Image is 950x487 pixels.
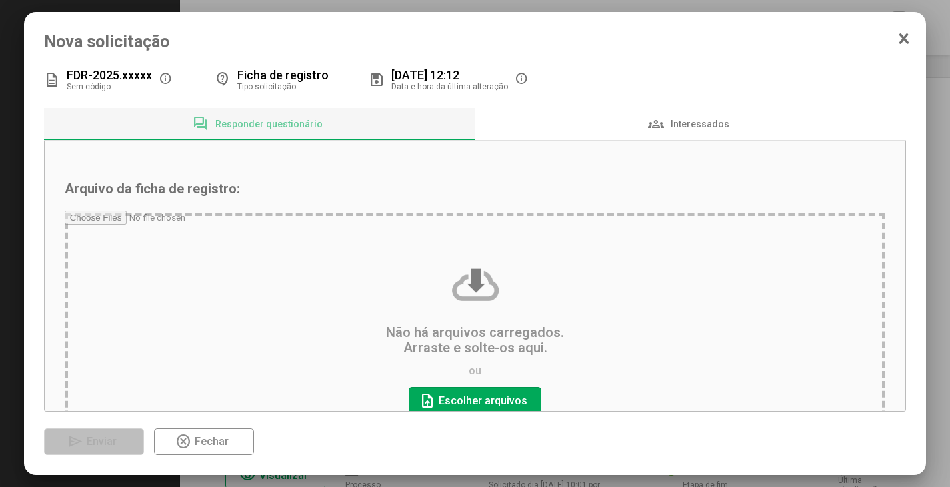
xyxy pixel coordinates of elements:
[671,119,729,129] span: Interessados
[237,82,296,91] span: Tipo solicitação
[44,72,60,88] mat-icon: description
[175,434,191,450] mat-icon: highlight_off
[67,434,83,450] mat-icon: send
[65,181,240,197] b: Arquivo da ficha de registro:
[515,72,531,88] mat-icon: info
[193,116,209,132] mat-icon: forum
[237,68,329,82] span: Ficha de registro
[67,82,111,91] span: Sem código
[159,72,175,88] mat-icon: info
[369,72,385,88] mat-icon: save
[67,68,152,82] span: FDR-2025.xxxxx
[648,116,664,132] mat-icon: groups
[87,435,117,448] span: Enviar
[215,72,231,88] mat-icon: contact_support
[391,68,459,82] span: [DATE] 12:12
[195,435,229,448] span: Fechar
[44,428,144,455] button: Enviar
[44,32,907,51] span: Nova solicitação
[391,82,508,91] span: Data e hora da última alteração
[215,119,323,129] span: Responder questionário
[154,428,254,455] button: Fechar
